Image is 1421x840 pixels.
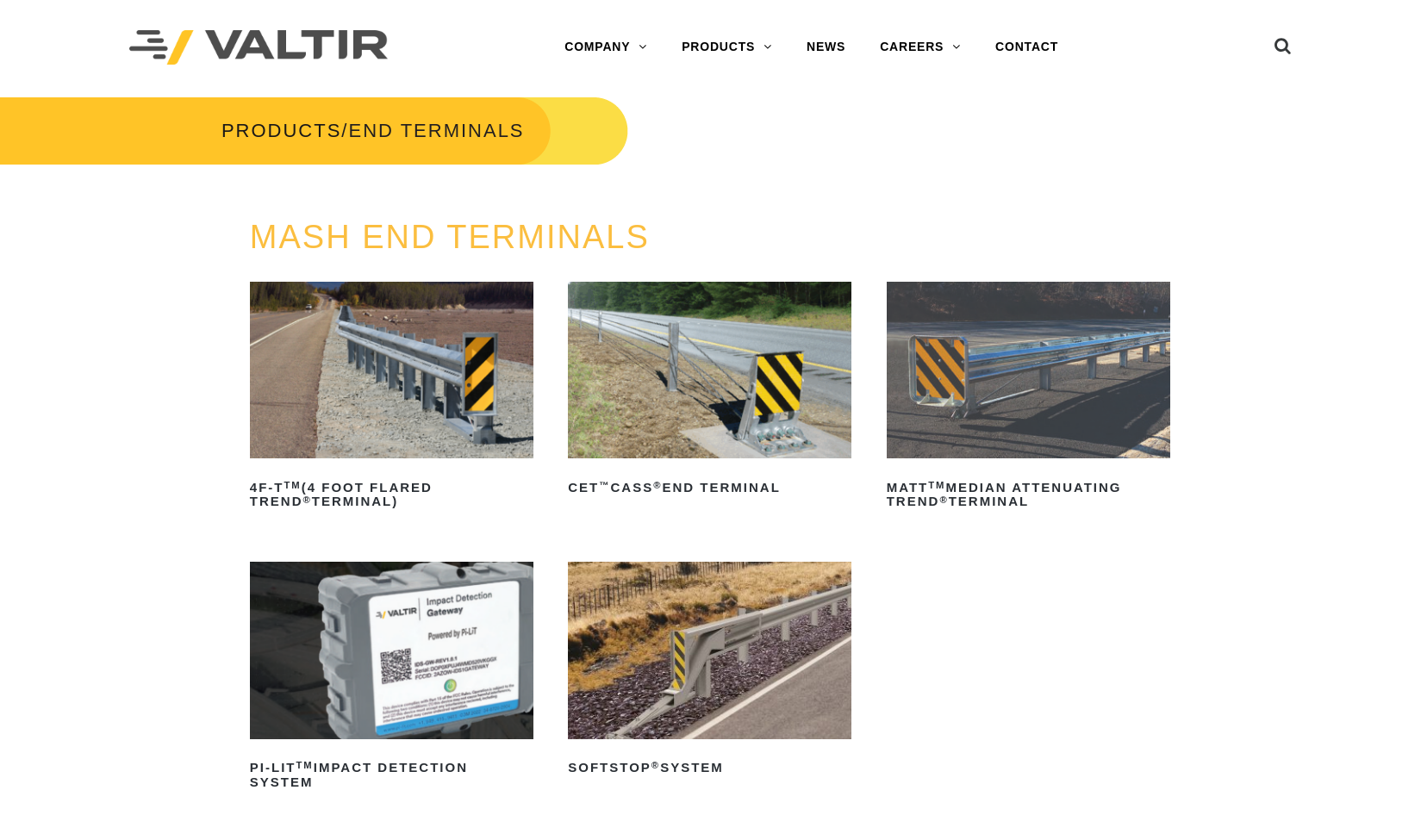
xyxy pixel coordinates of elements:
h2: MATT Median Attenuating TREND Terminal [887,474,1170,515]
sup: TM [284,480,302,490]
a: COMPANY [547,30,664,65]
a: CAREERS [863,30,978,65]
img: SoftStop System End Terminal [568,562,851,739]
a: NEWS [789,30,863,65]
a: MASH END TERMINALS [250,219,650,255]
sup: ® [653,480,662,490]
sup: ™ [599,480,610,490]
a: PRODUCTS [664,30,789,65]
a: PI-LITTMImpact Detection System [250,562,533,796]
sup: TM [928,480,945,490]
h2: 4F-T (4 Foot Flared TREND Terminal) [250,474,533,515]
a: CET™CASS®End Terminal [568,282,851,501]
sup: ® [939,495,948,505]
a: SoftStop®System [568,562,851,781]
a: CONTACT [978,30,1075,65]
a: MATTTMMedian Attenuating TREND®Terminal [887,282,1170,516]
sup: ® [651,760,660,770]
h2: CET CASS End Terminal [568,474,851,501]
span: END TERMINALS [348,120,524,141]
a: 4F-TTM(4 Foot Flared TREND®Terminal) [250,282,533,516]
sup: TM [296,760,314,770]
img: Valtir [129,30,388,65]
a: PRODUCTS [221,120,341,141]
h2: SoftStop System [568,755,851,782]
sup: ® [303,495,312,505]
h2: PI-LIT Impact Detection System [250,755,533,796]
